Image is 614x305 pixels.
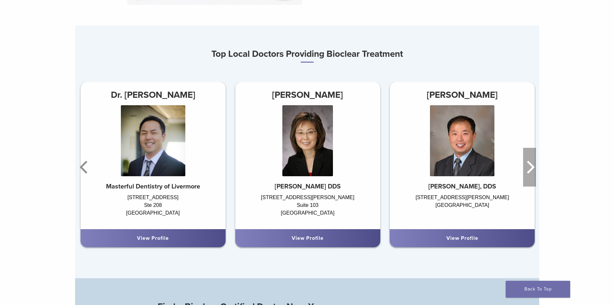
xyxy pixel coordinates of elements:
[81,194,226,223] div: [STREET_ADDRESS] Ste 208 [GEOGRAPHIC_DATA]
[506,281,570,298] a: Back To Top
[106,183,200,190] strong: Masterful Dentistry of Livermore
[282,105,333,176] img: Dr.Nancy Shiba
[235,194,380,223] div: [STREET_ADDRESS][PERSON_NAME] Suite 103 [GEOGRAPHIC_DATA]
[292,235,324,241] a: View Profile
[78,148,91,187] button: Previous
[523,148,536,187] button: Next
[81,87,226,103] h3: Dr. [PERSON_NAME]
[430,105,494,176] img: Dr. Dennis Baik
[75,46,539,63] h3: Top Local Doctors Providing Bioclear Treatment
[390,194,535,223] div: [STREET_ADDRESS][PERSON_NAME] [GEOGRAPHIC_DATA]
[275,183,341,190] strong: [PERSON_NAME] DDS
[121,105,185,176] img: Dr. John Chan
[428,183,496,190] strong: [PERSON_NAME], DDS
[446,235,478,241] a: View Profile
[137,235,169,241] a: View Profile
[235,87,380,103] h3: [PERSON_NAME]
[390,87,535,103] h3: [PERSON_NAME]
